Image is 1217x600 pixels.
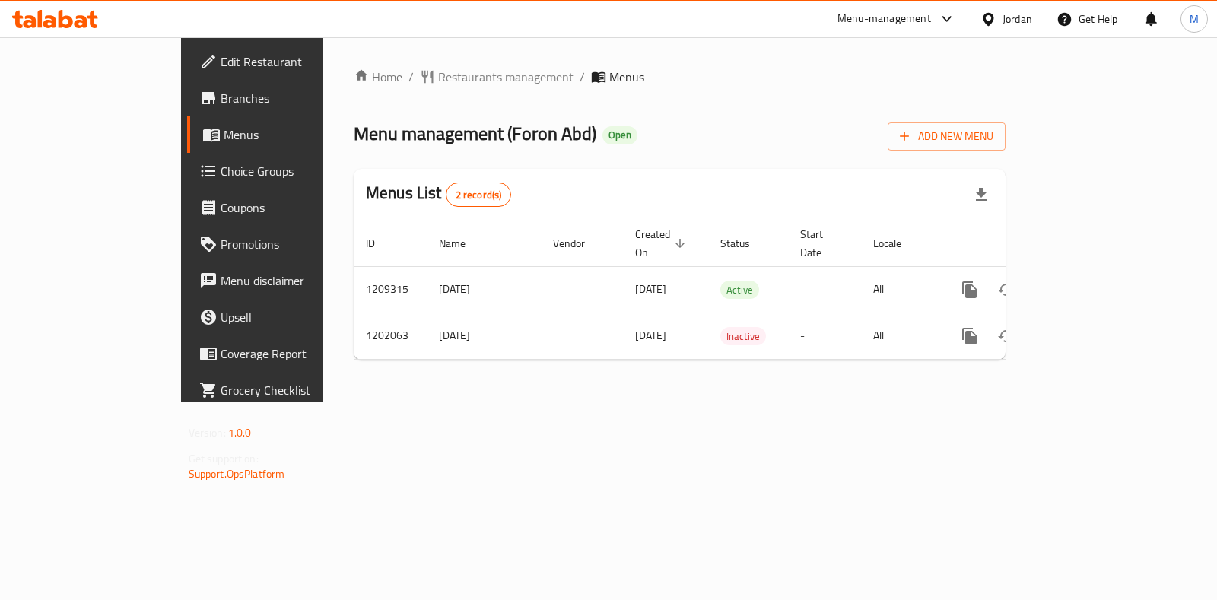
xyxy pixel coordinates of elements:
[635,325,666,345] span: [DATE]
[1190,11,1199,27] span: M
[187,80,384,116] a: Branches
[187,153,384,189] a: Choice Groups
[427,266,541,313] td: [DATE]
[366,182,511,207] h2: Menus List
[720,328,766,345] span: Inactive
[189,423,226,443] span: Version:
[354,313,427,359] td: 1202063
[788,313,861,359] td: -
[221,52,372,71] span: Edit Restaurant
[635,279,666,299] span: [DATE]
[800,225,843,262] span: Start Date
[354,68,1006,86] nav: breadcrumb
[187,372,384,408] a: Grocery Checklist
[720,327,766,345] div: Inactive
[221,89,372,107] span: Branches
[988,318,1025,354] button: Change Status
[438,68,574,86] span: Restaurants management
[187,335,384,372] a: Coverage Report
[446,188,511,202] span: 2 record(s)
[354,116,596,151] span: Menu management ( Foron Abd )
[224,125,372,144] span: Menus
[221,344,372,363] span: Coverage Report
[187,43,384,80] a: Edit Restaurant
[187,189,384,226] a: Coupons
[187,116,384,153] a: Menus
[720,281,759,299] span: Active
[439,234,485,252] span: Name
[553,234,605,252] span: Vendor
[1003,11,1032,27] div: Jordan
[952,318,988,354] button: more
[221,235,372,253] span: Promotions
[900,127,993,146] span: Add New Menu
[952,271,988,308] button: more
[720,234,770,252] span: Status
[602,126,637,144] div: Open
[580,68,585,86] li: /
[963,176,999,213] div: Export file
[420,68,574,86] a: Restaurants management
[873,234,921,252] span: Locale
[446,183,512,207] div: Total records count
[221,198,372,217] span: Coupons
[221,271,372,290] span: Menu disclaimer
[221,308,372,326] span: Upsell
[187,262,384,299] a: Menu disclaimer
[988,271,1025,308] button: Change Status
[354,266,427,313] td: 1209315
[221,381,372,399] span: Grocery Checklist
[861,313,939,359] td: All
[187,226,384,262] a: Promotions
[861,266,939,313] td: All
[939,221,1110,267] th: Actions
[837,10,931,28] div: Menu-management
[354,221,1110,360] table: enhanced table
[189,449,259,468] span: Get support on:
[187,299,384,335] a: Upsell
[635,225,690,262] span: Created On
[427,313,541,359] td: [DATE]
[221,162,372,180] span: Choice Groups
[888,122,1006,151] button: Add New Menu
[189,464,285,484] a: Support.OpsPlatform
[602,129,637,141] span: Open
[366,234,395,252] span: ID
[609,68,644,86] span: Menus
[788,266,861,313] td: -
[228,423,252,443] span: 1.0.0
[408,68,414,86] li: /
